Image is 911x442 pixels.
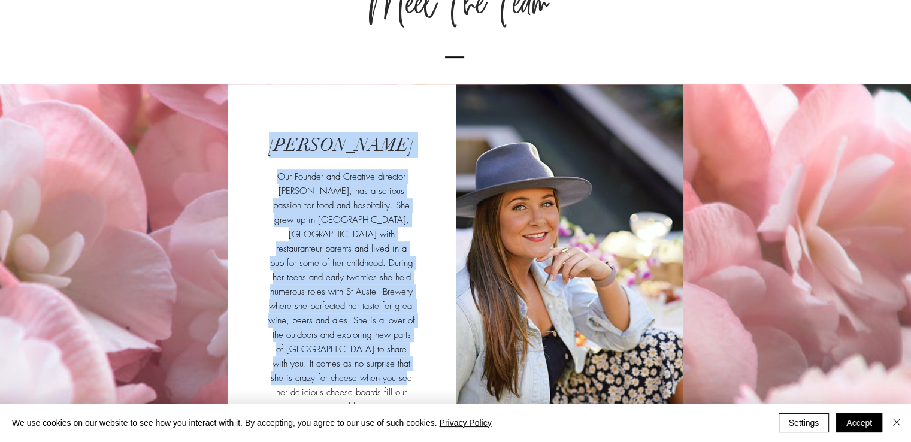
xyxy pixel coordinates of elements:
span: Our Founder and Creative director [PERSON_NAME], has a serious passion for food and hospitality. ... [268,171,415,413]
iframe: Wix Chat [773,390,911,442]
span: We use cookies on our website to see how you interact with it. By accepting, you agree to our use... [12,417,492,428]
span: [PERSON_NAME] [269,134,414,156]
a: Privacy Policy [439,418,491,428]
button: Accept [836,413,882,432]
button: Settings [779,413,830,432]
button: Close [889,413,904,432]
img: Close [889,415,904,429]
